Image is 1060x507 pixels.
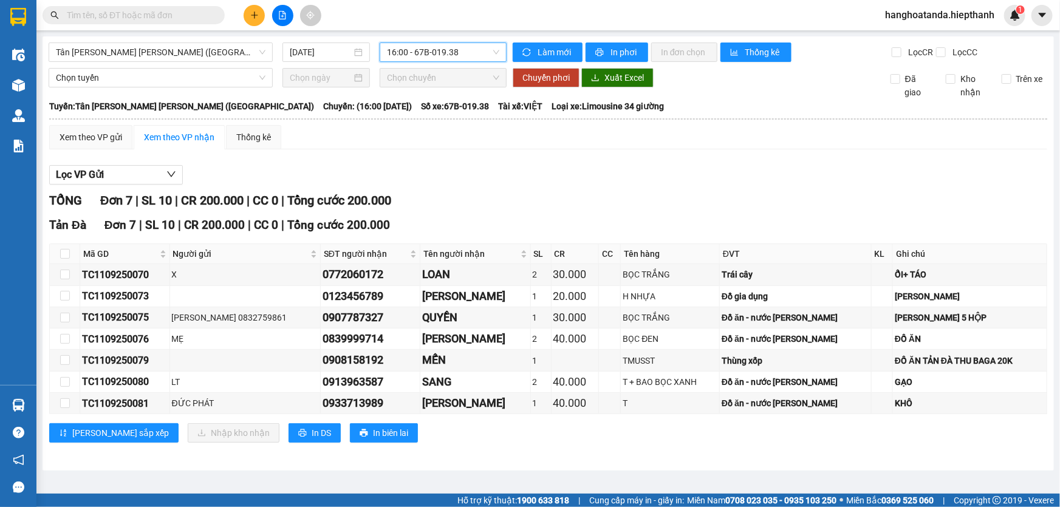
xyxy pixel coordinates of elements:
input: Chọn ngày [290,71,352,84]
img: warehouse-icon [12,49,25,61]
td: TC1109250079 [80,350,170,371]
td: SANG [420,372,531,393]
span: Mã GD [83,247,157,260]
span: CC 0 [253,193,278,208]
div: TC1109250070 [82,267,168,282]
button: Chuyển phơi [513,68,580,87]
span: Chọn chuyến [387,69,499,87]
span: printer [595,48,606,58]
span: Số xe: 67B-019.38 [421,100,489,113]
span: Chuyến: (16:00 [DATE]) [323,100,412,113]
button: syncLàm mới [513,43,583,62]
div: TC1109250081 [82,396,168,411]
span: | [139,218,142,232]
div: TC1109250073 [82,288,168,304]
span: search [50,11,59,19]
img: icon-new-feature [1010,10,1021,21]
span: Xuất Excel [604,71,644,84]
span: In phơi [610,46,638,59]
div: [PERSON_NAME] [422,330,528,347]
strong: 0369 525 060 [881,495,934,505]
div: [PERSON_NAME] [422,288,528,305]
th: ĐVT [720,244,872,264]
span: hanghoatanda.hiepthanh [875,7,1004,22]
td: 0913963587 [321,372,420,393]
span: | [578,494,580,507]
img: warehouse-icon [12,109,25,122]
span: Loại xe: Limousine 34 giường [552,100,664,113]
div: SANG [422,373,528,390]
span: sort-ascending [59,429,67,438]
td: TC1109250081 [80,393,170,414]
td: 0907787327 [321,307,420,328]
button: plus [244,5,265,26]
div: 30.000 [553,309,597,326]
div: 0907787327 [323,309,418,326]
input: 11/09/2025 [290,46,352,59]
div: 40.000 [553,373,597,390]
th: CC [599,244,621,264]
strong: 1900 633 818 [517,495,569,505]
td: MẾN [420,350,531,371]
img: solution-icon [12,140,25,152]
div: BỌC TRẮNG [623,268,717,281]
span: Tài xế: VIỆT [498,100,542,113]
div: 1 [533,396,549,410]
span: SL 10 [142,193,172,208]
span: 1 [1018,5,1022,14]
div: 40.000 [553,330,597,347]
td: ANH HƯNG [420,393,531,414]
span: message [13,481,24,493]
div: TC1109250079 [82,353,168,368]
div: GẠO [895,375,1045,389]
div: T [623,396,717,410]
td: 0933713989 [321,393,420,414]
td: 0839999714 [321,328,420,350]
div: TC1109250075 [82,310,168,325]
div: 30.000 [553,266,597,283]
div: 0772060172 [323,266,418,283]
div: 1 [533,290,549,303]
button: bar-chartThống kê [720,43,792,62]
span: | [135,193,138,208]
div: MẸ [172,332,318,345]
span: printer [298,429,307,438]
td: 0772060172 [321,264,420,285]
span: printer [360,429,368,438]
span: Tổng cước 200.000 [287,193,391,208]
div: MẾN [422,352,528,369]
span: TỔNG [49,193,82,208]
div: Xem theo VP gửi [60,131,122,144]
span: sync [522,48,533,58]
span: Đơn 7 [100,193,132,208]
img: warehouse-icon [12,399,25,412]
span: In biên lai [373,426,408,440]
th: Tên hàng [621,244,720,264]
span: 16:00 - 67B-019.38 [387,43,499,61]
div: H NHỰA [623,290,717,303]
div: Xem theo VP nhận [144,131,214,144]
div: 2 [533,268,549,281]
td: TC1109250076 [80,328,170,350]
span: question-circle [13,427,24,438]
span: Miền Bắc [846,494,934,507]
div: ĐỒ ĂN TẢN ĐÀ THU BAGA 20K [895,354,1045,367]
span: In DS [312,426,331,440]
td: TC1109250073 [80,286,170,307]
span: Chọn tuyến [56,69,265,87]
div: Đồ ăn - nước [PERSON_NAME] [722,311,869,324]
td: TC1109250080 [80,372,170,393]
button: downloadNhập kho nhận [188,423,279,443]
div: [PERSON_NAME] [895,290,1045,303]
button: Lọc VP Gửi [49,165,183,185]
span: Tổng cước 200.000 [287,218,390,232]
div: [PERSON_NAME] [422,395,528,412]
div: 0913963587 [323,373,418,390]
td: LOAN [420,264,531,285]
span: Kho nhận [956,72,992,99]
div: 2 [533,332,549,345]
span: Đơn 7 [104,218,137,232]
div: LOAN [422,266,528,283]
td: TC1109250075 [80,307,170,328]
span: Tản Đà [49,218,86,232]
